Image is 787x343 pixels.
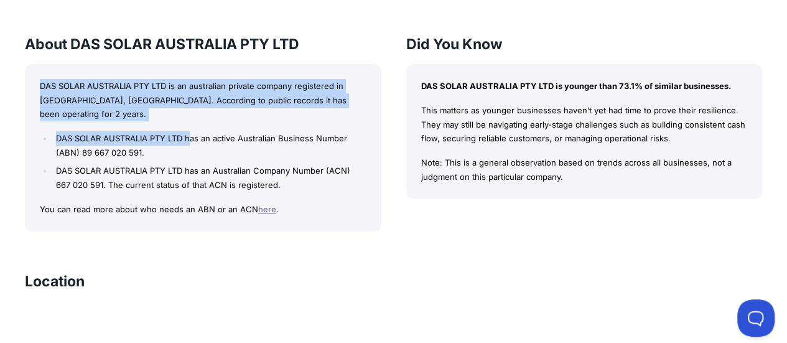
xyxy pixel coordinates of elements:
[406,34,763,54] h3: Did You Know
[421,103,748,146] p: This matters as younger businesses haven’t yet had time to prove their resilience. They may still...
[53,164,366,192] li: DAS SOLAR AUSTRALIA PTY LTD has an Australian Company Number (ACN) 667 020 591. The current statu...
[737,299,775,337] iframe: Toggle Customer Support
[40,202,366,217] p: You can read more about who needs an ABN or an ACN .
[40,79,366,121] p: DAS SOLAR AUSTRALIA PTY LTD is an australian private company registered in [GEOGRAPHIC_DATA], [GE...
[421,156,748,184] p: Note: This is a general observation based on trends across all businesses, not a judgment on this...
[25,34,381,54] h3: About DAS SOLAR AUSTRALIA PTY LTD
[258,204,276,214] a: here
[421,79,748,93] p: DAS SOLAR AUSTRALIA PTY LTD is younger than 73.1% of similar businesses.
[53,131,366,160] li: DAS SOLAR AUSTRALIA PTY LTD has an active Australian Business Number (ABN) 89 667 020 591.
[25,271,85,291] h3: Location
